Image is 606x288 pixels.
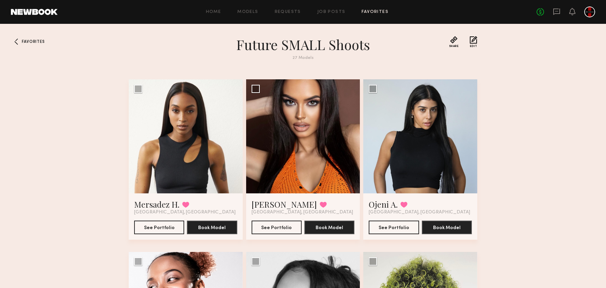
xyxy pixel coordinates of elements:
[252,221,302,234] button: See Portfolio
[11,36,22,47] a: Favorites
[422,221,472,234] button: Book Model
[134,221,184,234] button: See Portfolio
[134,199,179,210] a: Mersadez H.
[275,10,301,14] a: Requests
[449,36,459,48] button: Share
[134,210,236,215] span: [GEOGRAPHIC_DATA], [GEOGRAPHIC_DATA]
[252,210,353,215] span: [GEOGRAPHIC_DATA], [GEOGRAPHIC_DATA]
[470,36,477,48] button: Edit
[180,56,426,60] div: 27 Models
[304,224,354,230] a: Book Model
[422,224,472,230] a: Book Model
[369,221,419,234] button: See Portfolio
[22,40,45,44] span: Favorites
[187,221,237,234] button: Book Model
[369,210,470,215] span: [GEOGRAPHIC_DATA], [GEOGRAPHIC_DATA]
[252,199,317,210] a: [PERSON_NAME]
[304,221,354,234] button: Book Model
[237,10,258,14] a: Models
[206,10,221,14] a: Home
[449,45,459,48] span: Share
[369,199,398,210] a: Ojeni A.
[180,36,426,53] h1: Future SMALL shoots
[470,45,477,48] span: Edit
[362,10,388,14] a: Favorites
[187,224,237,230] a: Book Model
[317,10,346,14] a: Job Posts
